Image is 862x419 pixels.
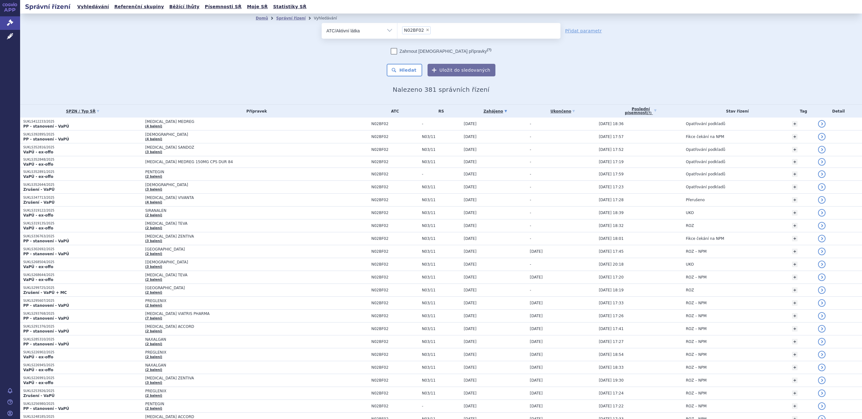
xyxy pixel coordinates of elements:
a: (2 balení) [145,252,162,256]
a: (3 balení) [145,239,162,243]
span: N02BF02 [371,352,419,357]
th: RS [419,105,461,118]
p: SUKLS412233/2025 [23,119,142,124]
span: ROZ – NPM [686,378,707,383]
a: Moje SŘ [245,3,270,11]
strong: VaPÚ - ex-offo [23,226,53,230]
th: Přípravek [142,105,368,118]
p: SUKLS226991/2025 [23,376,142,380]
a: + [792,236,798,241]
p: SUKLS226945/2025 [23,363,142,367]
span: [DATE] 18:33 [599,365,624,370]
a: Poslednípísemnost(?) [599,105,683,118]
strong: Zrušení - VaPÚ [23,394,55,398]
h2: Správní řízení [20,2,75,11]
span: N03/11 [422,327,461,331]
span: N02BF02 [404,28,424,32]
strong: Zrušení - VaPÚ + MC [23,290,67,295]
a: + [792,300,798,306]
span: [DATE] [464,147,477,152]
a: detail [818,248,826,255]
a: + [792,134,798,140]
span: NAXALGAN [145,337,302,342]
a: (2 balení) [145,394,162,397]
strong: VaPÚ - ex-offo [23,355,53,359]
strong: PP - stanovení - VaPÚ [23,124,69,129]
span: ROZ – NPM [686,301,707,305]
a: + [792,403,798,409]
strong: VaPÚ - ex-offo [23,278,53,282]
a: + [792,197,798,203]
span: N02BF02 [371,275,419,279]
a: Referenční skupiny [112,3,166,11]
span: [DATE] [464,314,477,318]
a: + [792,121,798,127]
a: + [792,159,798,165]
span: N03/11 [422,262,461,267]
span: [DATE] [464,223,477,228]
span: [DATE] 18:36 [599,122,624,126]
a: + [792,326,798,332]
p: SUKLS319135/2025 [23,221,142,226]
span: - [530,135,531,139]
strong: VaPÚ - ex-offo [23,150,53,154]
span: [MEDICAL_DATA] VIVANTA [145,196,302,200]
a: + [792,313,798,319]
span: ROZ – NPM [686,275,707,279]
span: [MEDICAL_DATA] ACCORD [145,324,302,329]
span: N02BF02 [371,262,419,267]
a: detail [818,133,826,141]
a: detail [818,196,826,204]
span: - [530,288,531,292]
a: detail [818,299,826,307]
span: N03/11 [422,160,461,164]
span: Fikce čekání na NPM [686,236,724,241]
abbr: (?) [487,48,491,52]
span: N03/11 [422,339,461,344]
span: - [530,185,531,189]
a: Statistiky SŘ [271,3,308,11]
a: detail [818,286,826,294]
a: (2 balení) [145,407,162,410]
span: [DATE] [464,160,477,164]
span: N02BF02 [371,249,419,254]
p: SUKLS268504/2025 [23,260,142,264]
span: [GEOGRAPHIC_DATA] [145,286,302,290]
th: Tag [789,105,815,118]
p: SUKLS268644/2025 [23,273,142,277]
span: ROZ – NPM [686,314,707,318]
span: [DATE] [464,391,477,395]
span: N02BF02 [371,236,419,241]
a: (2 balení) [145,368,162,372]
span: [DATE] [464,275,477,279]
span: - [530,147,531,152]
a: detail [818,389,826,397]
a: (4 balení) [145,137,162,141]
span: [MEDICAL_DATA] SANDOZ [145,145,302,150]
span: N02BF02 [371,160,419,164]
span: UKO [686,211,694,215]
th: ATC [368,105,419,118]
span: PREGLENIX [145,350,302,355]
strong: VaPÚ - ex-offo [23,265,53,269]
p: SUKLS352644/2025 [23,183,142,187]
span: [MEDICAL_DATA] MEDREG 150MG CPS DUR 84 [145,160,302,164]
a: + [792,352,798,357]
a: detail [818,325,826,333]
span: N02BF02 [371,378,419,383]
span: [DATE] 17:59 [599,172,624,176]
span: [DATE] [464,185,477,189]
span: [DATE] [530,378,543,383]
span: [DEMOGRAPHIC_DATA] [145,132,302,137]
a: (2 balení) [145,213,162,217]
a: detail [818,222,826,229]
p: SUKLS336763/2025 [23,234,142,239]
p: SUKLS295607/2025 [23,299,142,303]
span: N03/11 [422,391,461,395]
span: - [530,160,531,164]
span: N02BF02 [371,339,419,344]
a: + [792,274,798,280]
span: [DATE] 17:23 [599,185,624,189]
span: Nalezeno 381 správních řízení [393,86,489,93]
p: SUKLS392895/2025 [23,132,142,137]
